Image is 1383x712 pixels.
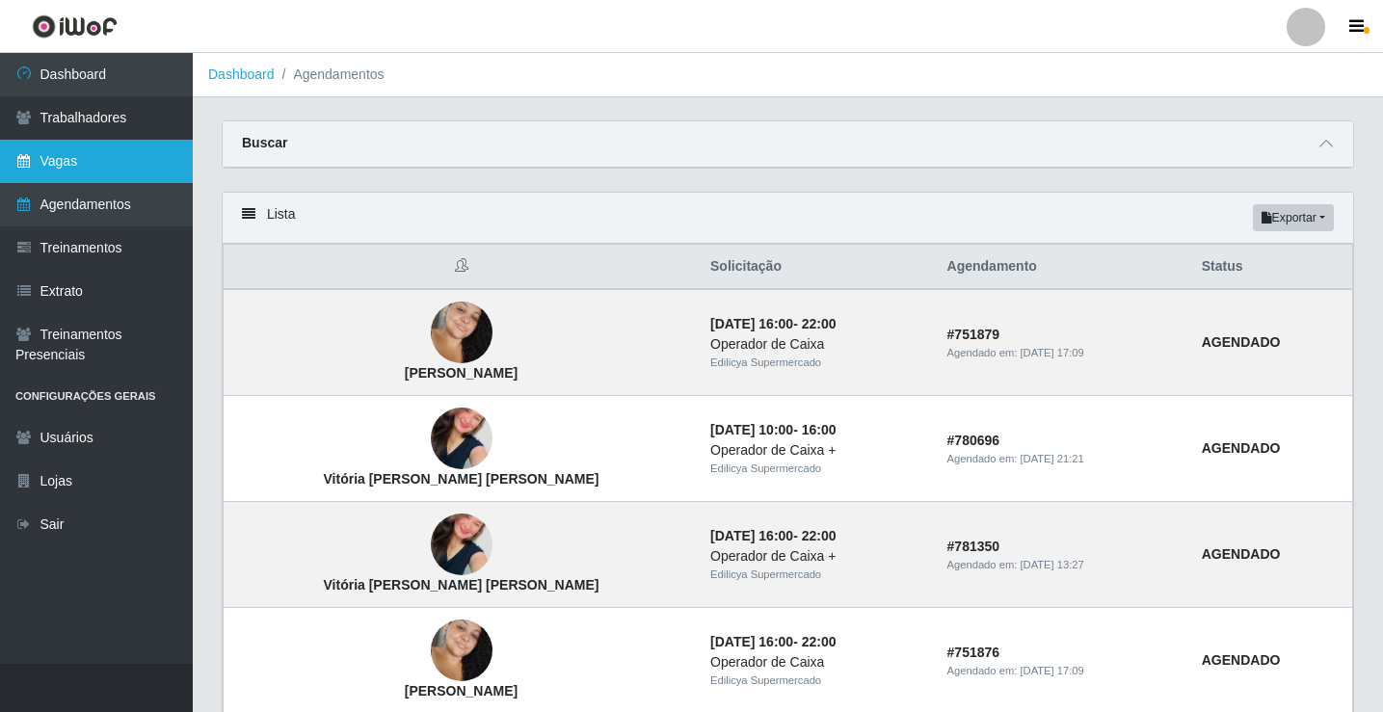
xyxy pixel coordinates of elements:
[710,546,924,567] div: Operador de Caixa +
[710,672,924,689] div: Edilicya Supermercado
[1253,204,1334,231] button: Exportar
[208,66,275,82] a: Dashboard
[699,245,936,290] th: Solicitação
[1190,245,1353,290] th: Status
[710,316,836,331] strong: -
[802,316,837,331] time: 22:00
[710,528,836,543] strong: -
[947,539,1000,554] strong: # 781350
[710,334,924,355] div: Operador de Caixa
[1020,453,1083,464] time: [DATE] 21:21
[1202,440,1281,456] strong: AGENDADO
[431,603,492,698] img: Amanda Almeida da silva
[802,634,837,649] time: 22:00
[431,490,492,600] img: Vitória Cristina Rodrigues justo
[710,422,836,437] strong: -
[405,365,518,381] strong: [PERSON_NAME]
[947,645,1000,660] strong: # 751876
[710,528,793,543] time: [DATE] 16:00
[947,327,1000,342] strong: # 751879
[431,384,492,494] img: Vitória Cristina Rodrigues justo
[947,345,1179,361] div: Agendado em:
[275,65,385,85] li: Agendamentos
[710,422,793,437] time: [DATE] 10:00
[431,285,492,380] img: Amanda Almeida da silva
[947,663,1179,679] div: Agendado em:
[1202,334,1281,350] strong: AGENDADO
[223,193,1353,244] div: Lista
[710,316,793,331] time: [DATE] 16:00
[710,634,793,649] time: [DATE] 16:00
[193,53,1383,97] nav: breadcrumb
[802,422,837,437] time: 16:00
[242,135,287,150] strong: Buscar
[324,471,599,487] strong: Vitória [PERSON_NAME] [PERSON_NAME]
[32,14,118,39] img: CoreUI Logo
[710,355,924,371] div: Edilicya Supermercado
[802,528,837,543] time: 22:00
[947,433,1000,448] strong: # 780696
[710,461,924,477] div: Edilicya Supermercado
[710,634,836,649] strong: -
[1202,546,1281,562] strong: AGENDADO
[324,577,599,593] strong: Vitória [PERSON_NAME] [PERSON_NAME]
[947,451,1179,467] div: Agendado em:
[710,567,924,583] div: Edilicya Supermercado
[1020,347,1083,358] time: [DATE] 17:09
[1202,652,1281,668] strong: AGENDADO
[936,245,1190,290] th: Agendamento
[947,557,1179,573] div: Agendado em:
[710,652,924,672] div: Operador de Caixa
[405,683,518,699] strong: [PERSON_NAME]
[1020,559,1083,570] time: [DATE] 13:27
[1020,665,1083,676] time: [DATE] 17:09
[710,440,924,461] div: Operador de Caixa +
